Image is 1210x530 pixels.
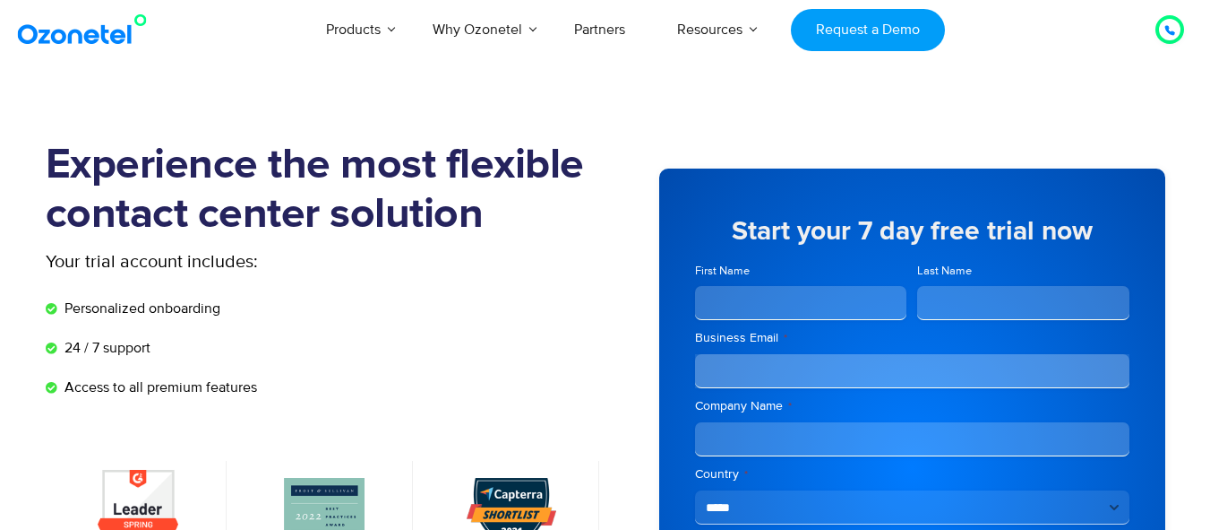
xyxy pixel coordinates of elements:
p: Your trial account includes: [46,248,471,275]
label: Company Name [695,397,1129,415]
label: Last Name [917,263,1129,280]
h5: Start your 7 day free trial now [695,218,1129,245]
label: Country [695,465,1129,483]
h1: Experience the most flexible contact center solution [46,141,605,239]
label: Business Email [695,329,1129,347]
a: Request a Demo [791,9,944,51]
span: Personalized onboarding [60,298,220,319]
label: First Name [695,263,907,280]
span: Access to all premium features [60,377,257,398]
span: 24 / 7 support [60,337,150,359]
